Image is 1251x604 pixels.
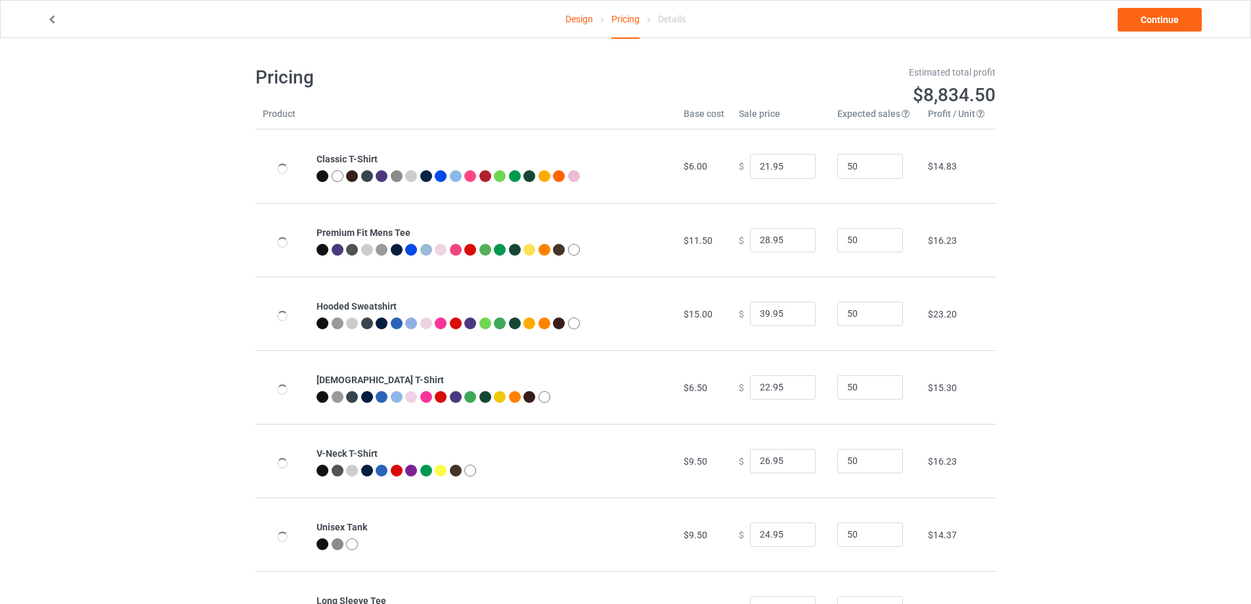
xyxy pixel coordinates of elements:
th: Base cost [676,107,732,129]
b: Hooded Sweatshirt [317,301,397,312]
img: heather_texture.png [391,170,403,182]
b: [DEMOGRAPHIC_DATA] T-Shirt [317,375,444,385]
span: $16.23 [928,456,957,467]
span: $ [739,455,744,466]
div: Estimated total profit [635,66,996,79]
span: $ [739,382,744,392]
span: $6.00 [684,161,707,172]
span: $14.83 [928,161,957,172]
span: $16.23 [928,235,957,246]
div: Details [658,1,686,37]
div: Pricing [611,1,640,39]
span: $ [739,308,744,319]
th: Product [255,107,309,129]
span: $14.37 [928,530,957,540]
h1: Pricing [255,66,617,89]
th: Sale price [732,107,830,129]
b: Classic T-Shirt [317,154,378,164]
span: $15.30 [928,383,957,393]
span: $9.50 [684,456,707,467]
b: V-Neck T-Shirt [317,448,378,459]
a: Design [565,1,593,37]
span: $8,834.50 [913,84,996,106]
b: Premium Fit Mens Tee [317,227,410,238]
span: $15.00 [684,309,713,319]
span: $ [739,529,744,540]
span: $ [739,235,744,245]
span: $6.50 [684,383,707,393]
img: heather_texture.png [332,538,343,550]
img: heather_texture.png [376,244,387,256]
th: Expected sales [830,107,921,129]
span: $23.20 [928,309,957,319]
span: $ [739,161,744,172]
span: $9.50 [684,530,707,540]
b: Unisex Tank [317,522,367,532]
a: Continue [1118,8,1202,32]
span: $11.50 [684,235,713,246]
th: Profit / Unit [921,107,996,129]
